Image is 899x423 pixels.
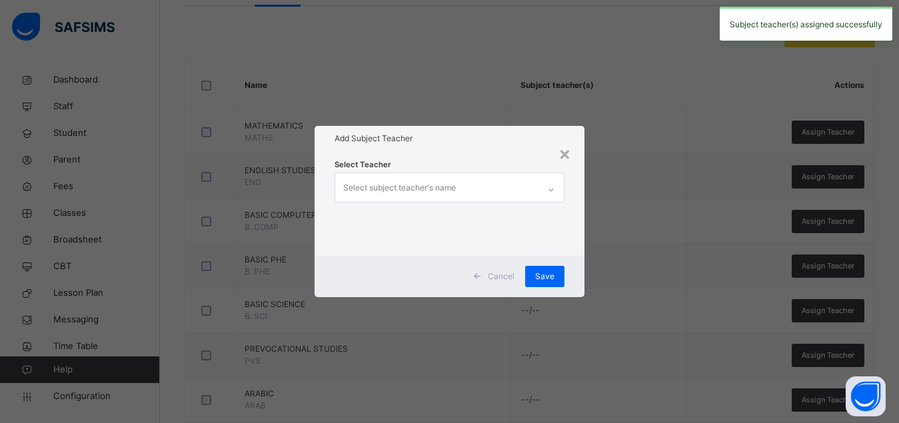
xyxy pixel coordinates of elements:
div: Select subject teacher's name [343,175,456,201]
span: Cancel [488,270,514,282]
button: Open asap [846,376,886,416]
h1: Add Subject Teacher [335,133,564,145]
span: Select Teacher [335,159,391,171]
div: × [558,139,571,167]
div: Subject teacher(s) assigned successfully [720,7,892,41]
span: Save [535,270,554,282]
